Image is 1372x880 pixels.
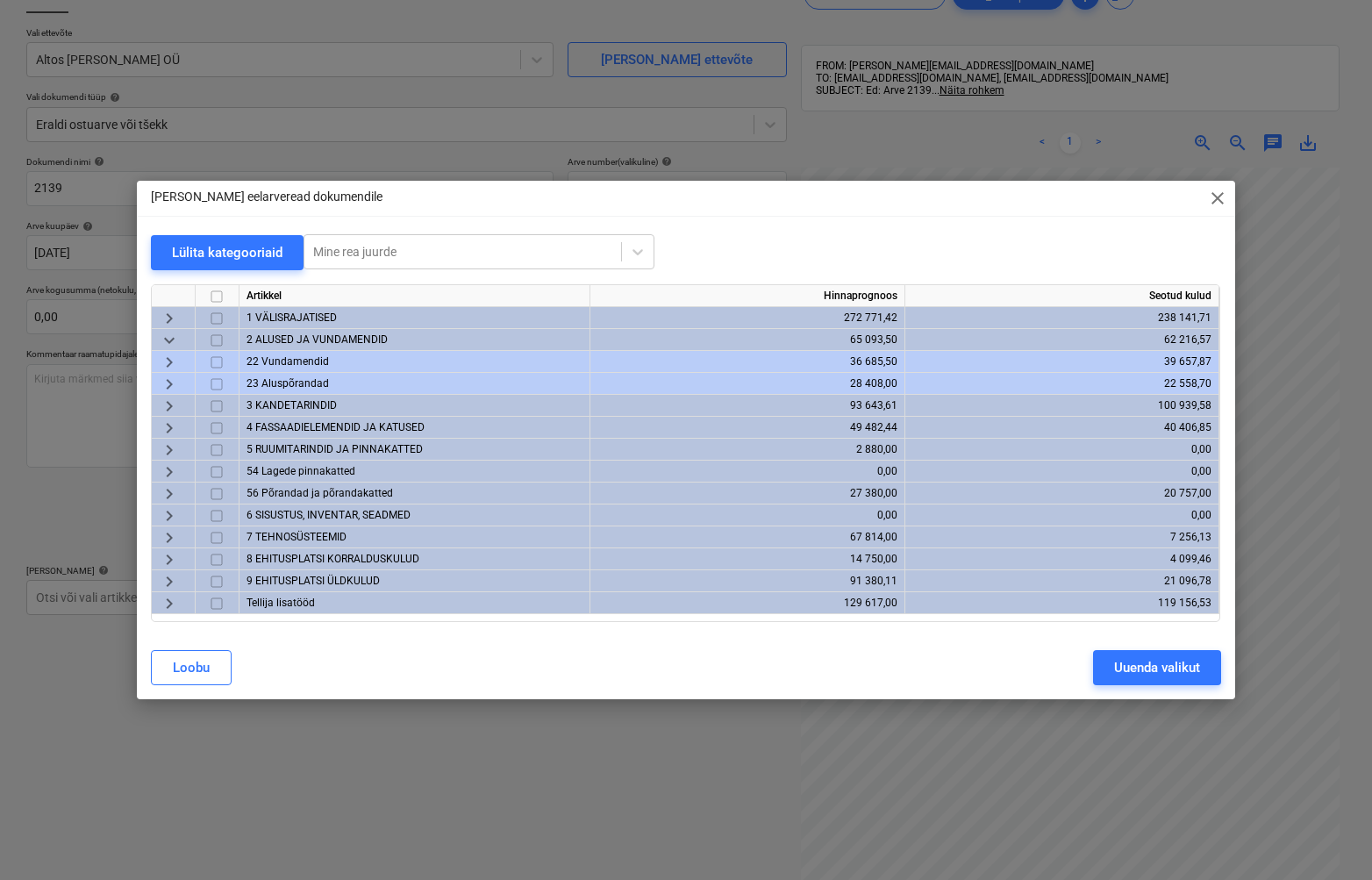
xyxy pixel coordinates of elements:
[912,439,1211,461] div: 0,00
[597,373,897,395] div: 28 408,00
[912,373,1211,395] div: 22 558,70
[912,329,1211,351] div: 62 216,57
[172,241,282,264] div: Lülita kategooriaid
[247,597,315,609] span: Tellija lisatööd
[912,461,1211,483] div: 0,00
[597,483,897,504] div: 27 380,00
[912,504,1211,526] div: 0,00
[159,483,180,504] span: keyboard_arrow_right
[247,443,423,455] span: 5 RUUMITARINDID JA PINNAKATTED
[597,526,897,548] div: 67 814,00
[912,417,1211,439] div: 40 406,85
[905,285,1219,307] div: Seotud kulud
[247,311,337,324] span: 1 VÄLISRAJATISED
[247,509,411,521] span: 6 SISUSTUS, INVENTAR, SEADMED
[597,307,897,329] div: 272 771,42
[1093,650,1221,685] button: Uuenda valikut
[912,548,1211,570] div: 4 099,46
[247,421,425,433] span: 4 FASSAADIELEMENDID JA KATUSED
[151,188,382,206] p: [PERSON_NAME] eelarveread dokumendile
[159,505,180,526] span: keyboard_arrow_right
[597,417,897,439] div: 49 482,44
[247,531,347,543] span: 7 TEHNOSÜSTEEMID
[159,440,180,461] span: keyboard_arrow_right
[912,395,1211,417] div: 100 939,58
[590,285,905,307] div: Hinnaprognoos
[597,570,897,592] div: 91 380,11
[912,570,1211,592] div: 21 096,78
[597,592,897,614] div: 129 617,00
[597,329,897,351] div: 65 093,50
[912,526,1211,548] div: 7 256,13
[159,461,180,483] span: keyboard_arrow_right
[247,465,355,477] span: 54 Lagede pinnakatted
[597,395,897,417] div: 93 643,61
[151,650,232,685] button: Loobu
[159,396,180,417] span: keyboard_arrow_right
[159,593,180,614] span: keyboard_arrow_right
[912,592,1211,614] div: 119 156,53
[247,399,337,411] span: 3 KANDETARINDID
[597,351,897,373] div: 36 685,50
[247,487,393,499] span: 56 Põrandad ja põrandakatted
[159,527,180,548] span: keyboard_arrow_right
[1114,656,1200,679] div: Uuenda valikut
[247,575,380,587] span: 9 EHITUSPLATSI ÜLDKULUD
[151,235,304,270] button: Lülita kategooriaid
[239,285,590,307] div: Artikkel
[247,333,388,346] span: 2 ALUSED JA VUNDAMENDID
[159,418,180,439] span: keyboard_arrow_right
[159,374,180,395] span: keyboard_arrow_right
[247,355,329,368] span: 22 Vundamendid
[597,439,897,461] div: 2 880,00
[159,352,180,373] span: keyboard_arrow_right
[247,377,329,390] span: 23 Aluspõrandad
[597,504,897,526] div: 0,00
[173,656,210,679] div: Loobu
[912,307,1211,329] div: 238 141,71
[159,330,180,351] span: keyboard_arrow_down
[247,553,419,565] span: 8 EHITUSPLATSI KORRALDUSKULUD
[159,549,180,570] span: keyboard_arrow_right
[159,308,180,329] span: keyboard_arrow_right
[1207,188,1228,209] span: close
[159,571,180,592] span: keyboard_arrow_right
[912,351,1211,373] div: 39 657,87
[912,483,1211,504] div: 20 757,00
[597,548,897,570] div: 14 750,00
[597,461,897,483] div: 0,00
